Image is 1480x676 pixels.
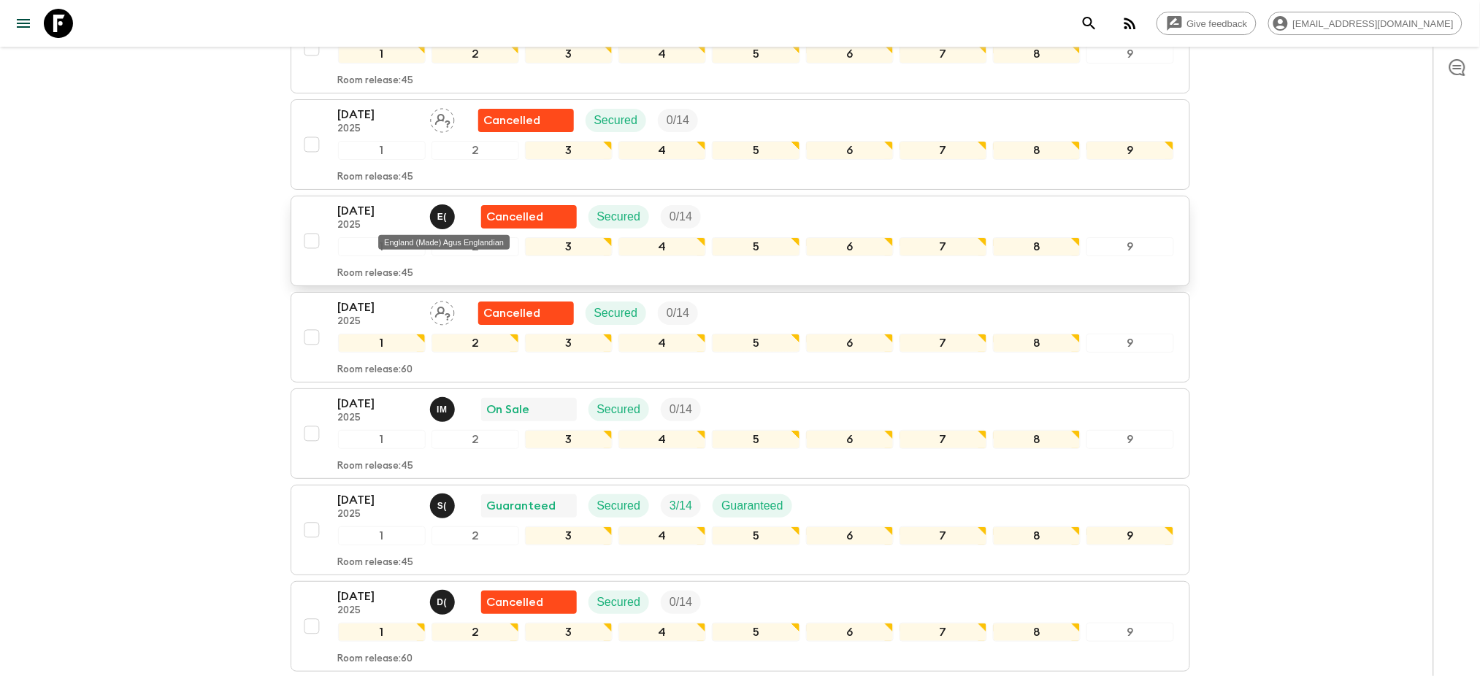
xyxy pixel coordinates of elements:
div: 8 [993,430,1081,449]
div: 3 [525,45,613,64]
div: Flash Pack cancellation [481,591,577,614]
div: Flash Pack cancellation [481,205,577,228]
div: 1 [338,430,426,449]
p: Cancelled [484,112,541,129]
div: 3 [525,237,613,256]
div: 6 [806,237,894,256]
p: S ( [437,500,447,512]
div: 7 [900,430,987,449]
div: 8 [993,623,1081,642]
div: 9 [1086,430,1174,449]
div: Flash Pack cancellation [478,109,574,132]
div: Secured [588,205,650,228]
div: 6 [806,334,894,353]
div: 3 [525,334,613,353]
div: 1 [338,334,426,353]
p: 2025 [338,412,418,424]
div: 7 [900,45,987,64]
p: 3 / 14 [670,497,692,515]
p: 2025 [338,123,418,135]
div: 2 [432,141,519,160]
div: Secured [588,398,650,421]
p: Guaranteed [721,497,783,515]
button: [DATE]2025England (Made) Agus EnglandianFlash Pack cancellationSecuredTrip Fill123456789Room rele... [291,196,1190,286]
div: 9 [1086,141,1174,160]
button: [DATE]2025Dedi (Komang) WardanaFlash Pack cancellationSecuredTrip Fill123456789Room release:60 [291,581,1190,672]
span: Shandy (Putu) Sandhi Astra Juniawan [430,498,458,510]
div: Trip Fill [661,398,701,421]
span: [EMAIL_ADDRESS][DOMAIN_NAME] [1285,18,1462,29]
div: Secured [586,301,647,325]
p: Cancelled [487,208,544,226]
div: 5 [712,623,800,642]
div: 2 [432,623,519,642]
div: 1 [338,237,426,256]
span: Dedi (Komang) Wardana [430,594,458,606]
div: [EMAIL_ADDRESS][DOMAIN_NAME] [1268,12,1462,35]
div: 9 [1086,237,1174,256]
button: S( [430,493,458,518]
div: 2 [432,526,519,545]
p: 0 / 14 [670,208,692,226]
p: 0 / 14 [670,401,692,418]
div: 8 [993,45,1081,64]
div: Secured [586,109,647,132]
div: 5 [712,141,800,160]
p: Secured [597,208,641,226]
div: 6 [806,623,894,642]
div: 3 [525,141,613,160]
p: Room release: 60 [338,653,413,665]
div: 1 [338,141,426,160]
div: 2 [432,430,519,449]
p: 2025 [338,220,418,231]
div: 5 [712,430,800,449]
div: 9 [1086,45,1174,64]
p: Secured [594,304,638,322]
div: 4 [618,526,706,545]
div: 6 [806,45,894,64]
div: 6 [806,430,894,449]
p: [DATE] [338,395,418,412]
p: Cancelled [487,594,544,611]
span: Assign pack leader [430,112,455,124]
a: Give feedback [1157,12,1257,35]
p: [DATE] [338,588,418,605]
div: 3 [525,526,613,545]
div: 7 [900,237,987,256]
button: E( [430,204,458,229]
div: Trip Fill [661,494,701,518]
p: Secured [597,594,641,611]
p: [DATE] [338,299,418,316]
button: [DATE]2025Shandy (Putu) Sandhi Astra JuniawanGuaranteedSecuredTrip FillGuaranteed123456789Room re... [291,485,1190,575]
p: [DATE] [338,491,418,509]
button: [DATE]2025Assign pack leaderFlash Pack cancellationSecuredTrip Fill123456789Room release:60 [291,292,1190,383]
div: Trip Fill [658,109,698,132]
div: 6 [806,141,894,160]
p: Room release: 60 [338,364,413,376]
p: I M [437,404,448,415]
p: 2025 [338,605,418,617]
div: 4 [618,430,706,449]
p: On Sale [487,401,530,418]
div: 8 [993,237,1081,256]
div: 9 [1086,623,1174,642]
p: Secured [594,112,638,129]
div: 8 [993,141,1081,160]
p: E ( [437,211,447,223]
div: 7 [900,334,987,353]
div: 4 [618,334,706,353]
div: Trip Fill [661,205,701,228]
p: 2025 [338,509,418,521]
div: 7 [900,526,987,545]
div: 4 [618,45,706,64]
div: 5 [712,526,800,545]
div: 7 [900,141,987,160]
p: Cancelled [484,304,541,322]
div: England (Made) Agus Englandian [378,235,510,250]
p: [DATE] [338,202,418,220]
div: 5 [712,237,800,256]
div: 6 [806,526,894,545]
div: 5 [712,334,800,353]
button: D( [430,590,458,615]
p: 2025 [338,316,418,328]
